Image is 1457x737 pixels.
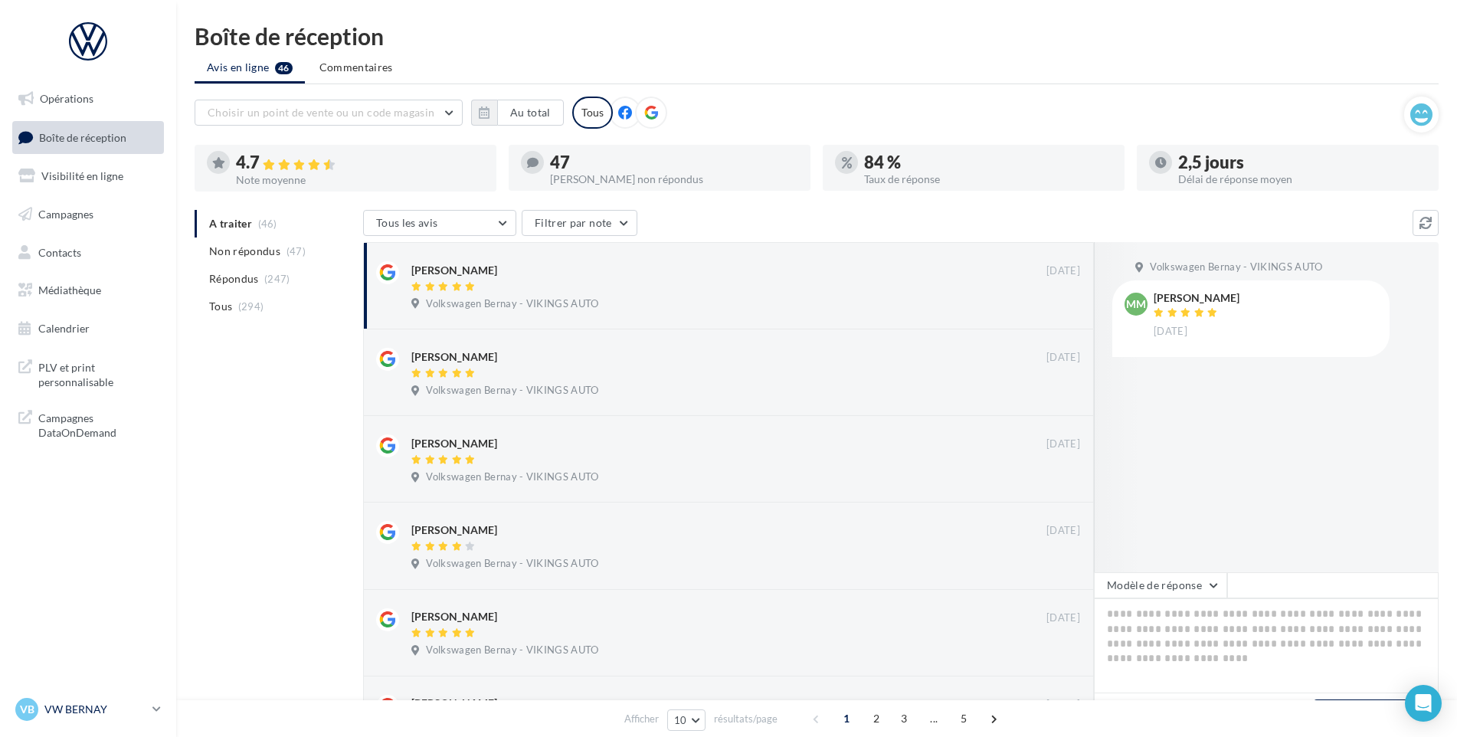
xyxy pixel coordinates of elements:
[572,97,613,129] div: Tous
[39,130,126,143] span: Boîte de réception
[9,237,167,269] a: Contacts
[209,299,232,314] span: Tous
[238,300,264,313] span: (294)
[9,401,167,447] a: Campagnes DataOnDemand
[1178,174,1426,185] div: Délai de réponse moyen
[426,470,598,484] span: Volkswagen Bernay - VIKINGS AUTO
[624,712,659,726] span: Afficher
[411,609,497,624] div: [PERSON_NAME]
[1126,296,1146,312] span: MM
[236,175,484,185] div: Note moyenne
[38,357,158,390] span: PLV et print personnalisable
[209,244,280,259] span: Non répondus
[9,313,167,345] a: Calendrier
[12,695,164,724] a: VB VW BERNAY
[286,245,306,257] span: (47)
[1150,260,1322,274] span: Volkswagen Bernay - VIKINGS AUTO
[195,100,463,126] button: Choisir un point de vente ou un code magasin
[9,83,167,115] a: Opérations
[9,121,167,154] a: Boîte de réception
[9,351,167,396] a: PLV et print personnalisable
[9,160,167,192] a: Visibilité en ligne
[1046,524,1080,538] span: [DATE]
[1046,264,1080,278] span: [DATE]
[1178,154,1426,171] div: 2,5 jours
[951,706,976,731] span: 5
[38,245,81,258] span: Contacts
[426,557,598,571] span: Volkswagen Bernay - VIKINGS AUTO
[471,100,564,126] button: Au total
[9,198,167,231] a: Campagnes
[41,169,123,182] span: Visibilité en ligne
[40,92,93,105] span: Opérations
[864,154,1112,171] div: 84 %
[236,154,484,172] div: 4.7
[1154,293,1239,303] div: [PERSON_NAME]
[550,174,798,185] div: [PERSON_NAME] non répondus
[20,702,34,717] span: VB
[411,263,497,278] div: [PERSON_NAME]
[497,100,564,126] button: Au total
[550,154,798,171] div: 47
[319,61,393,74] span: Commentaires
[426,644,598,657] span: Volkswagen Bernay - VIKINGS AUTO
[363,210,516,236] button: Tous les avis
[9,274,167,306] a: Médiathèque
[38,322,90,335] span: Calendrier
[864,706,889,731] span: 2
[1046,437,1080,451] span: [DATE]
[426,384,598,398] span: Volkswagen Bernay - VIKINGS AUTO
[411,522,497,538] div: [PERSON_NAME]
[1046,611,1080,625] span: [DATE]
[264,273,290,285] span: (247)
[208,106,434,119] span: Choisir un point de vente ou un code magasin
[1046,698,1080,712] span: [DATE]
[1046,351,1080,365] span: [DATE]
[38,208,93,221] span: Campagnes
[522,210,637,236] button: Filtrer par note
[195,25,1439,47] div: Boîte de réception
[864,174,1112,185] div: Taux de réponse
[714,712,778,726] span: résultats/page
[1094,572,1227,598] button: Modèle de réponse
[209,271,259,287] span: Répondus
[834,706,859,731] span: 1
[411,349,497,365] div: [PERSON_NAME]
[44,702,146,717] p: VW BERNAY
[674,714,687,726] span: 10
[892,706,916,731] span: 3
[38,408,158,441] span: Campagnes DataOnDemand
[411,436,497,451] div: [PERSON_NAME]
[426,297,598,311] span: Volkswagen Bernay - VIKINGS AUTO
[411,696,497,711] div: [PERSON_NAME]
[922,706,946,731] span: ...
[376,216,438,229] span: Tous les avis
[1154,325,1187,339] span: [DATE]
[38,283,101,296] span: Médiathèque
[667,709,706,731] button: 10
[1405,685,1442,722] div: Open Intercom Messenger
